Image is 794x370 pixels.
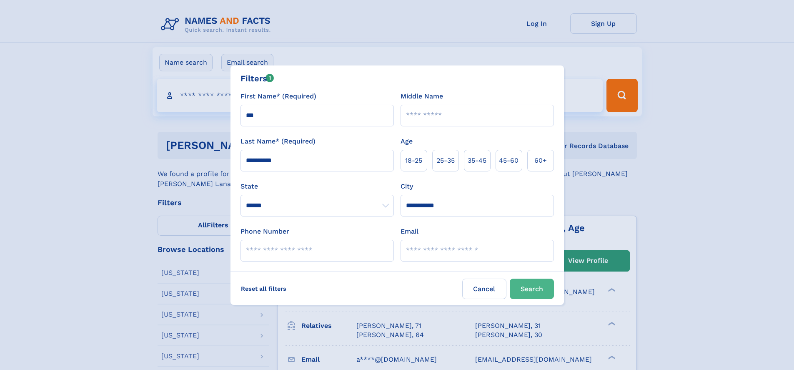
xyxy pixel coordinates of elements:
span: 18‑25 [405,156,422,166]
button: Search [510,279,554,299]
span: 45‑60 [499,156,518,166]
label: Middle Name [401,91,443,101]
label: Last Name* (Required) [240,136,316,146]
label: Email [401,227,418,237]
label: State [240,181,394,191]
label: Age [401,136,413,146]
label: Phone Number [240,227,289,237]
label: First Name* (Required) [240,91,316,101]
label: Cancel [462,279,506,299]
span: 35‑45 [468,156,486,166]
label: City [401,181,413,191]
span: 25‑35 [436,156,455,166]
span: 60+ [534,156,547,166]
label: Reset all filters [235,279,292,299]
div: Filters [240,72,274,85]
